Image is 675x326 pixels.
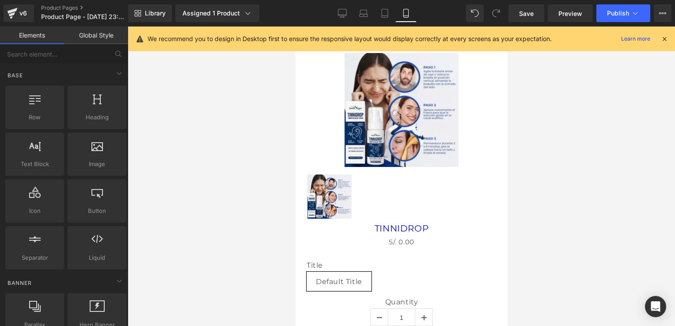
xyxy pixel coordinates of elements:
[374,4,395,22] a: Tablet
[7,71,24,80] span: Base
[79,197,133,207] a: TINNIDROP
[128,4,172,22] a: New Library
[70,113,124,122] span: Heading
[70,206,124,216] span: Button
[548,4,593,22] a: Preview
[618,34,654,44] a: Learn more
[7,279,33,287] span: Banner
[353,4,374,22] a: Laptop
[8,113,61,122] span: Row
[41,4,143,11] a: Product Pages
[11,235,201,245] label: Title
[148,34,552,44] p: We recommend you to design in Desktop first to ensure the responsive layout would display correct...
[93,209,119,221] span: S/. 0.00
[18,8,29,19] div: v6
[12,148,56,192] img: TINNIDROP
[596,4,650,22] button: Publish
[332,4,353,22] a: Desktop
[182,9,252,18] div: Assigned 1 Product
[145,9,166,17] span: Library
[8,159,61,169] span: Text Block
[8,253,61,262] span: Separator
[519,9,534,18] span: Save
[645,296,666,317] div: Open Intercom Messenger
[12,148,59,195] a: TINNIDROP
[558,9,582,18] span: Preview
[4,4,34,22] a: v6
[487,4,505,22] button: Redo
[395,4,417,22] a: Mobile
[70,159,124,169] span: Image
[70,253,124,262] span: Liquid
[607,10,629,17] span: Publish
[11,271,201,282] label: Quantity
[8,206,61,216] span: Icon
[64,27,128,44] a: Global Style
[654,4,671,22] button: More
[466,4,484,22] button: Undo
[41,13,126,20] span: Product Page - [DATE] 23:05:19
[49,27,163,140] img: TINNIDROP
[20,246,67,264] span: Default Title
